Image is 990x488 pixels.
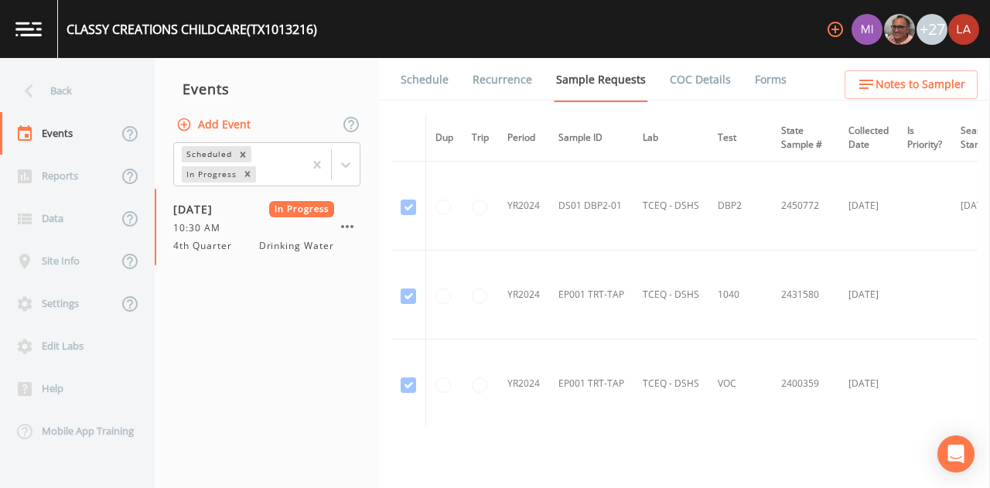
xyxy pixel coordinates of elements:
[851,14,883,45] div: Miriaha Caddie
[259,239,334,253] span: Drinking Water
[173,201,224,217] span: [DATE]
[173,221,230,235] span: 10:30 AM
[839,114,898,162] th: Collected Date
[708,162,772,251] td: DBP2
[182,166,239,183] div: In Progress
[876,75,965,94] span: Notes to Sampler
[884,14,915,45] img: e2d790fa78825a4bb76dcb6ab311d44c
[839,251,898,340] td: [DATE]
[633,251,708,340] td: TCEQ - DSHS
[239,166,256,183] div: Remove In Progress
[937,435,975,473] div: Open Intercom Messenger
[498,251,549,340] td: YR2024
[398,58,451,101] a: Schedule
[549,340,633,428] td: EP001 TRT-TAP
[708,114,772,162] th: Test
[426,114,463,162] th: Dup
[15,22,42,36] img: logo
[667,58,733,101] a: COC Details
[498,114,549,162] th: Period
[269,201,335,217] span: In Progress
[554,58,648,102] a: Sample Requests
[772,251,839,340] td: 2431580
[463,114,498,162] th: Trip
[549,114,633,162] th: Sample ID
[549,251,633,340] td: EP001 TRT-TAP
[173,111,257,139] button: Add Event
[155,189,379,266] a: [DATE]In Progress10:30 AM4th QuarterDrinking Water
[182,146,234,162] div: Scheduled
[498,340,549,428] td: YR2024
[845,70,978,99] button: Notes to Sampler
[549,162,633,251] td: DS01 DBP2-01
[708,251,772,340] td: 1040
[708,340,772,428] td: VOC
[772,340,839,428] td: 2400359
[772,114,839,162] th: State Sample #
[498,162,549,251] td: YR2024
[67,20,317,39] div: CLASSY CREATIONS CHILDCARE (TX1013216)
[633,162,708,251] td: TCEQ - DSHS
[948,14,979,45] img: cf6e799eed601856facf0d2563d1856d
[470,58,534,101] a: Recurrence
[772,162,839,251] td: 2450772
[852,14,882,45] img: a1ea4ff7c53760f38bef77ef7c6649bf
[839,162,898,251] td: [DATE]
[917,14,947,45] div: +27
[173,239,241,253] span: 4th Quarter
[633,114,708,162] th: Lab
[155,70,379,108] div: Events
[883,14,916,45] div: Mike Franklin
[234,146,251,162] div: Remove Scheduled
[753,58,789,101] a: Forms
[839,340,898,428] td: [DATE]
[633,340,708,428] td: TCEQ - DSHS
[898,114,951,162] th: Is Priority?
